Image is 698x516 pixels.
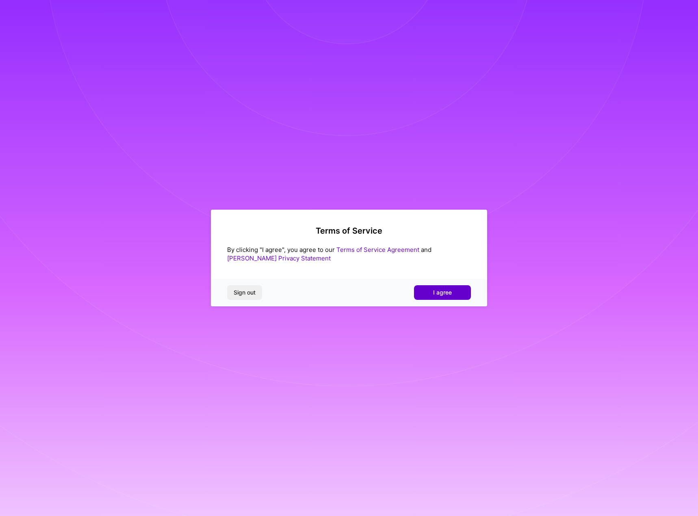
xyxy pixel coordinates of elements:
button: I agree [414,285,471,300]
a: [PERSON_NAME] Privacy Statement [227,254,331,262]
div: By clicking "I agree", you agree to our and [227,245,471,262]
h2: Terms of Service [227,226,471,236]
span: I agree [433,288,452,297]
a: Terms of Service Agreement [336,246,419,254]
button: Sign out [227,285,262,300]
span: Sign out [234,288,256,297]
